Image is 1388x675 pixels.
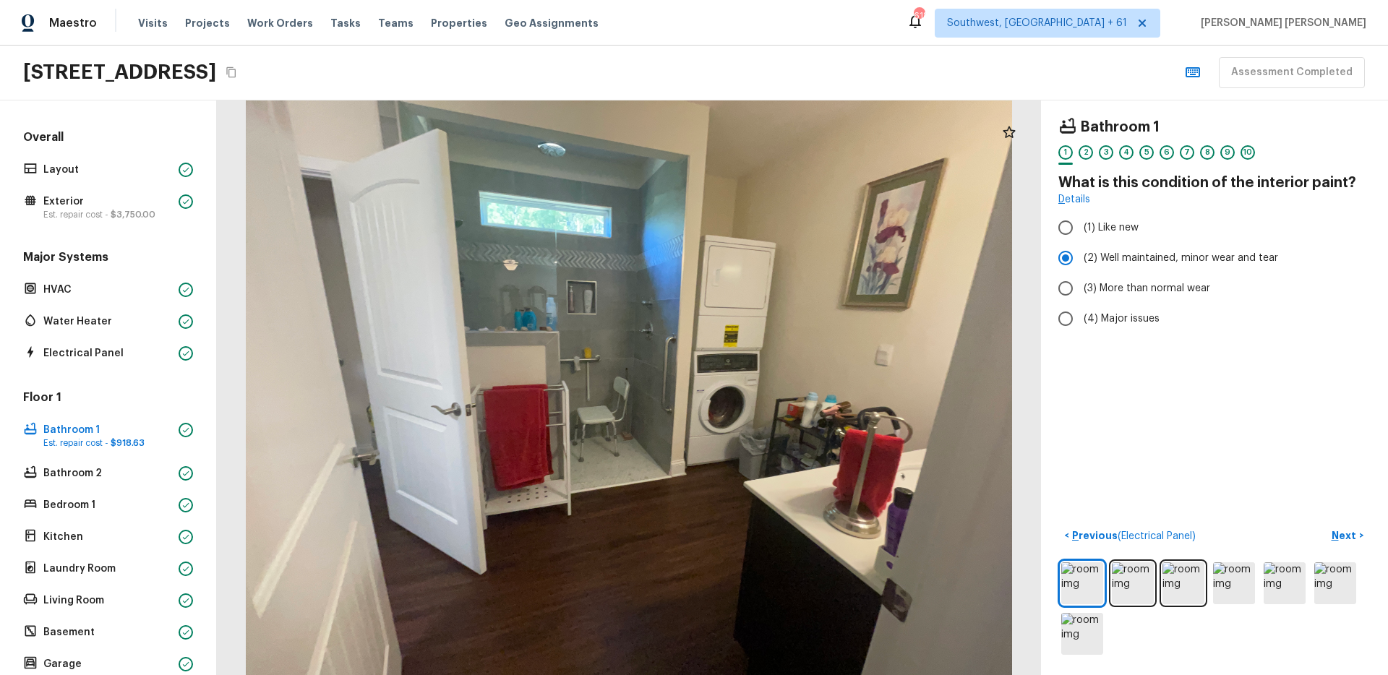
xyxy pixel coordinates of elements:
[1213,562,1255,604] img: room img
[914,9,924,23] div: 618
[20,129,196,148] h5: Overall
[20,390,196,408] h5: Floor 1
[43,530,173,544] p: Kitchen
[43,163,173,177] p: Layout
[1119,145,1134,160] div: 4
[1084,311,1160,326] span: (4) Major issues
[1079,145,1093,160] div: 2
[43,314,173,329] p: Water Heater
[1220,145,1235,160] div: 9
[43,209,173,220] p: Est. repair cost -
[1332,528,1359,543] p: Next
[1084,281,1210,296] span: (3) More than normal wear
[247,16,313,30] span: Work Orders
[378,16,414,30] span: Teams
[111,210,155,219] span: $3,750.00
[1139,145,1154,160] div: 5
[505,16,599,30] span: Geo Assignments
[1061,613,1103,655] img: room img
[1069,528,1196,543] p: Previous
[1080,118,1160,137] h4: Bathroom 1
[1058,524,1201,548] button: <Previous(Electrical Panel)
[1195,16,1366,30] span: [PERSON_NAME] [PERSON_NAME]
[1058,192,1090,207] a: Details
[1058,145,1073,160] div: 1
[43,562,173,576] p: Laundry Room
[1112,562,1154,604] img: room img
[1200,145,1214,160] div: 8
[138,16,168,30] span: Visits
[43,593,173,608] p: Living Room
[43,625,173,640] p: Basement
[20,249,196,268] h5: Major Systems
[1162,562,1204,604] img: room img
[1061,562,1103,604] img: room img
[222,63,241,82] button: Copy Address
[947,16,1127,30] span: Southwest, [GEOGRAPHIC_DATA] + 61
[43,423,173,437] p: Bathroom 1
[1058,173,1371,192] h4: What is this condition of the interior paint?
[1180,145,1194,160] div: 7
[1099,145,1113,160] div: 3
[1241,145,1255,160] div: 10
[43,466,173,481] p: Bathroom 2
[43,346,173,361] p: Electrical Panel
[330,18,361,28] span: Tasks
[1084,251,1278,265] span: (2) Well maintained, minor wear and tear
[431,16,487,30] span: Properties
[1118,531,1196,541] span: ( Electrical Panel )
[43,498,173,512] p: Bedroom 1
[43,437,173,449] p: Est. repair cost -
[23,59,216,85] h2: [STREET_ADDRESS]
[1324,524,1371,548] button: Next>
[185,16,230,30] span: Projects
[1314,562,1356,604] img: room img
[43,283,173,297] p: HVAC
[1264,562,1306,604] img: room img
[43,657,173,671] p: Garage
[49,16,97,30] span: Maestro
[1160,145,1174,160] div: 6
[1084,220,1139,235] span: (1) Like new
[43,194,173,209] p: Exterior
[111,439,145,447] span: $918.63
